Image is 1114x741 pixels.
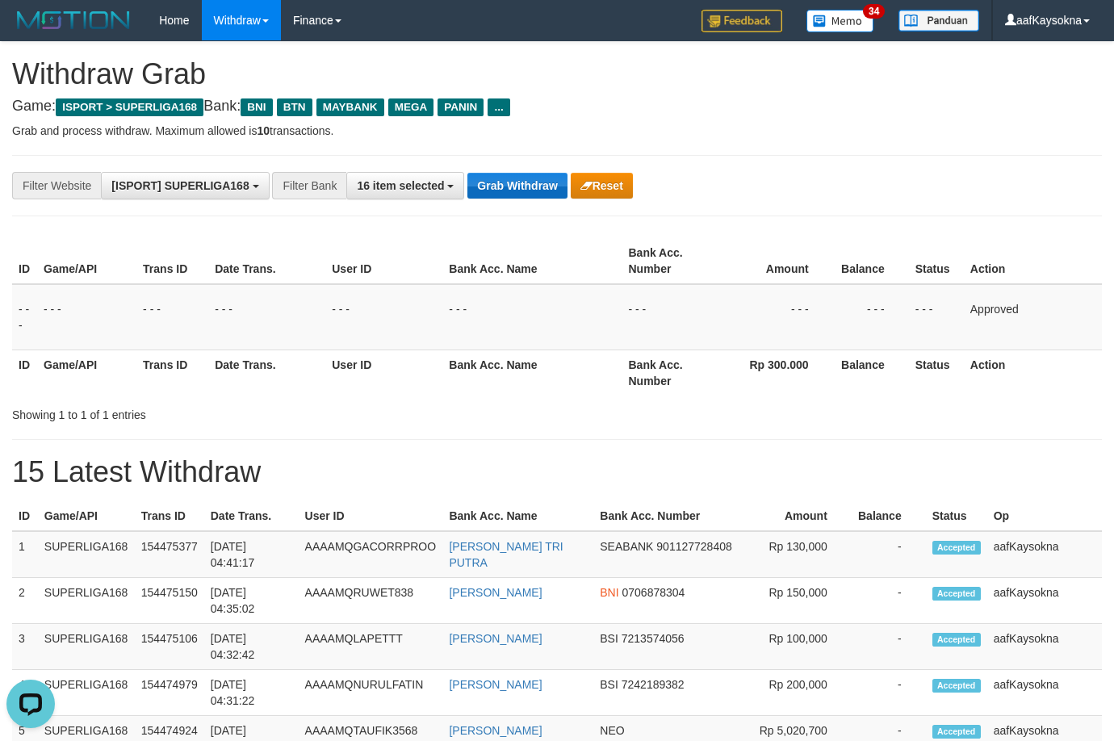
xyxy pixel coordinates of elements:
span: Accepted [932,587,981,601]
th: ID [12,238,37,284]
th: Amount [748,501,852,531]
th: Status [909,350,964,396]
span: Copy 7242189382 to clipboard [622,678,685,691]
img: Feedback.jpg [701,10,782,32]
th: Bank Acc. Number [622,238,718,284]
span: 34 [863,4,885,19]
span: NEO [600,724,624,737]
td: 154475106 [135,624,204,670]
td: 2 [12,578,38,624]
span: SEABANK [600,540,653,553]
span: MEGA [388,98,434,116]
a: [PERSON_NAME] [449,586,542,599]
th: Balance [833,238,909,284]
td: [DATE] 04:35:02 [204,578,299,624]
th: Bank Acc. Name [442,501,593,531]
span: BNI [241,98,272,116]
td: SUPERLIGA168 [38,670,135,716]
td: - - - [622,284,718,350]
td: aafKaysokna [987,624,1102,670]
td: - [852,531,926,578]
td: - - - [442,284,622,350]
th: Rp 300.000 [718,350,833,396]
td: - - - [208,284,325,350]
img: Button%20Memo.svg [806,10,874,32]
h4: Game: Bank: [12,98,1102,115]
span: BTN [277,98,312,116]
th: Amount [718,238,833,284]
th: Action [964,238,1102,284]
div: Filter Bank [272,172,346,199]
td: - - - [37,284,136,350]
th: Bank Acc. Name [442,350,622,396]
td: AAAAMQLAPETTT [299,624,443,670]
button: Open LiveChat chat widget [6,6,55,55]
span: Accepted [932,541,981,555]
span: PANIN [438,98,484,116]
span: Accepted [932,725,981,739]
button: 16 item selected [346,172,464,199]
span: BSI [600,632,618,645]
td: SUPERLIGA168 [38,531,135,578]
th: Bank Acc. Name [442,238,622,284]
td: 3 [12,624,38,670]
strong: 10 [257,124,270,137]
th: Date Trans. [208,350,325,396]
td: AAAAMQNURULFATIN [299,670,443,716]
td: 154475150 [135,578,204,624]
th: User ID [299,501,443,531]
td: - - - [325,284,442,350]
td: Rp 130,000 [748,531,852,578]
span: ISPORT > SUPERLIGA168 [56,98,203,116]
td: - - - [909,284,964,350]
th: User ID [325,350,442,396]
td: aafKaysokna [987,531,1102,578]
td: [DATE] 04:31:22 [204,670,299,716]
td: aafKaysokna [987,578,1102,624]
th: Action [964,350,1102,396]
th: Game/API [37,238,136,284]
th: Status [909,238,964,284]
span: ... [488,98,509,116]
td: - [852,624,926,670]
span: Accepted [932,633,981,647]
td: AAAAMQRUWET838 [299,578,443,624]
a: [PERSON_NAME] TRI PUTRA [449,540,563,569]
td: AAAAMQGACORRPROO [299,531,443,578]
button: Grab Withdraw [467,173,567,199]
td: 154474979 [135,670,204,716]
a: [PERSON_NAME] [449,632,542,645]
button: Reset [571,173,633,199]
td: 154475377 [135,531,204,578]
th: Op [987,501,1102,531]
td: - [852,578,926,624]
h1: Withdraw Grab [12,58,1102,90]
td: - [852,670,926,716]
div: Showing 1 to 1 of 1 entries [12,400,452,423]
th: Game/API [37,350,136,396]
img: MOTION_logo.png [12,8,135,32]
th: Bank Acc. Number [622,350,718,396]
span: [ISPORT] SUPERLIGA168 [111,179,249,192]
th: Date Trans. [208,238,325,284]
th: Bank Acc. Number [593,501,748,531]
span: Copy 901127728408 to clipboard [656,540,731,553]
h1: 15 Latest Withdraw [12,456,1102,488]
a: [PERSON_NAME] [449,724,542,737]
td: - - - [12,284,37,350]
p: Grab and process withdraw. Maximum allowed is transactions. [12,123,1102,139]
td: - - - [833,284,909,350]
td: - - - [718,284,833,350]
th: ID [12,350,37,396]
td: 1 [12,531,38,578]
th: ID [12,501,38,531]
span: Copy 7213574056 to clipboard [622,632,685,645]
td: SUPERLIGA168 [38,624,135,670]
a: [PERSON_NAME] [449,678,542,691]
td: - - - [136,284,208,350]
span: MAYBANK [316,98,384,116]
div: Filter Website [12,172,101,199]
th: User ID [325,238,442,284]
td: Approved [964,284,1102,350]
th: Game/API [38,501,135,531]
